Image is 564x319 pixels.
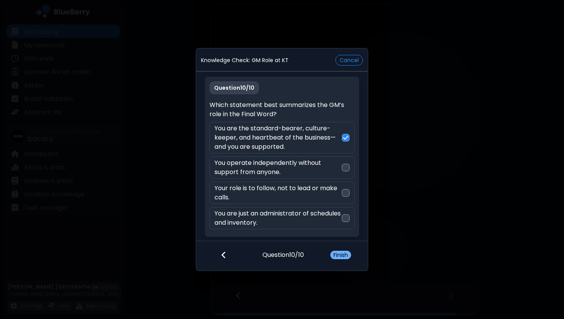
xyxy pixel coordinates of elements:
[343,135,348,141] img: check
[214,158,341,177] p: You operate independently without support from anyone.
[330,251,351,259] button: Finish
[209,100,354,119] p: Which statement best summarizes the GM’s role in the Final Word?
[214,209,341,227] p: You are just an administrator of schedules and inventory.
[214,184,341,202] p: Your role is to follow, not to lead or make calls.
[335,55,363,66] button: Cancel
[201,57,289,64] p: Knowledge Check: GM Role at KT
[221,251,226,259] img: file icon
[214,124,341,151] p: You are the standard-bearer, culture-keeper, and heartbeat of the business—and you are supported.
[209,81,259,94] p: Question 10 / 10
[262,241,304,260] p: Question 10 / 10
